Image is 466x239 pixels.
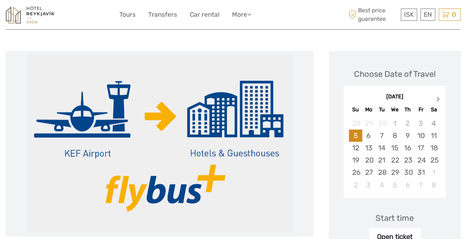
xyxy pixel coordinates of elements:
div: Choose Friday, October 10th, 2025 [414,130,427,142]
div: Not available Friday, October 3rd, 2025 [414,117,427,130]
div: Choose Thursday, October 9th, 2025 [401,130,414,142]
div: Choose Sunday, October 19th, 2025 [349,154,362,166]
div: Choose Tuesday, November 4th, 2025 [375,179,388,191]
div: We [388,105,401,115]
div: Start time [376,212,414,224]
div: Choose Wednesday, October 29th, 2025 [388,166,401,179]
div: Choose Tuesday, October 7th, 2025 [375,130,388,142]
span: 0 [451,11,457,18]
div: Choose Tuesday, October 21st, 2025 [375,154,388,166]
div: Choose Friday, October 31st, 2025 [414,166,427,179]
a: Car rental [190,9,219,20]
div: Not available Monday, September 29th, 2025 [362,117,375,130]
div: Choose Wednesday, October 15th, 2025 [388,142,401,154]
div: Mo [362,105,375,115]
img: 1545-f919e0b8-ed97-4305-9c76-0e37fee863fd_logo_small.jpg [6,6,55,24]
div: Choose Date of Travel [354,68,436,80]
div: Sa [427,105,440,115]
div: Choose Sunday, October 5th, 2025 [349,130,362,142]
div: Not available Sunday, September 28th, 2025 [349,117,362,130]
div: Th [401,105,414,115]
div: Choose Tuesday, October 28th, 2025 [375,166,388,179]
div: Choose Thursday, October 30th, 2025 [401,166,414,179]
div: Choose Monday, October 27th, 2025 [362,166,375,179]
div: Choose Thursday, October 23rd, 2025 [401,154,414,166]
div: EN [420,9,435,21]
a: More [232,9,251,20]
div: Choose Saturday, October 25th, 2025 [427,154,440,166]
img: a771a4b2aca44685afd228bf32f054e4_main_slider.png [26,55,293,233]
div: Choose Thursday, October 16th, 2025 [401,142,414,154]
div: Choose Monday, November 3rd, 2025 [362,179,375,191]
div: Su [349,105,362,115]
div: Not available Saturday, October 4th, 2025 [427,117,440,130]
div: Choose Wednesday, November 5th, 2025 [388,179,401,191]
span: Best price guarantee [347,6,399,23]
a: Transfers [148,9,177,20]
span: ISK [404,11,414,18]
div: Choose Tuesday, October 14th, 2025 [375,142,388,154]
div: Choose Sunday, November 2nd, 2025 [349,179,362,191]
div: Not available Tuesday, September 30th, 2025 [375,117,388,130]
div: Tu [375,105,388,115]
div: Choose Saturday, November 8th, 2025 [427,179,440,191]
div: Choose Sunday, October 26th, 2025 [349,166,362,179]
div: Choose Thursday, November 6th, 2025 [401,179,414,191]
div: Choose Monday, October 20th, 2025 [362,154,375,166]
div: Choose Saturday, October 18th, 2025 [427,142,440,154]
div: Fr [414,105,427,115]
div: Choose Monday, October 13th, 2025 [362,142,375,154]
a: Tours [119,9,136,20]
div: Choose Saturday, November 1st, 2025 [427,166,440,179]
button: Next Month [433,95,445,107]
div: Choose Saturday, October 11th, 2025 [427,130,440,142]
div: Choose Monday, October 6th, 2025 [362,130,375,142]
div: month 2025-10 [346,117,443,191]
div: Choose Friday, November 7th, 2025 [414,179,427,191]
div: Not available Wednesday, October 1st, 2025 [388,117,401,130]
div: Choose Friday, October 24th, 2025 [414,154,427,166]
div: Not available Thursday, October 2nd, 2025 [401,117,414,130]
div: Choose Wednesday, October 8th, 2025 [388,130,401,142]
div: Choose Friday, October 17th, 2025 [414,142,427,154]
div: Choose Wednesday, October 22nd, 2025 [388,154,401,166]
div: Choose Sunday, October 12th, 2025 [349,142,362,154]
div: [DATE] [344,93,446,101]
